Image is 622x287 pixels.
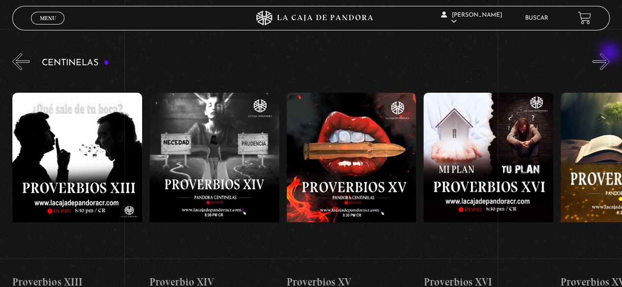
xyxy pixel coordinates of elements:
[12,53,30,70] button: Previous
[525,15,548,21] a: Buscar
[42,58,109,68] h3: Centinelas
[592,53,610,70] button: Next
[36,23,59,30] span: Cerrar
[578,11,591,25] a: View your shopping cart
[441,12,502,25] span: [PERSON_NAME]
[40,15,56,21] span: Menu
